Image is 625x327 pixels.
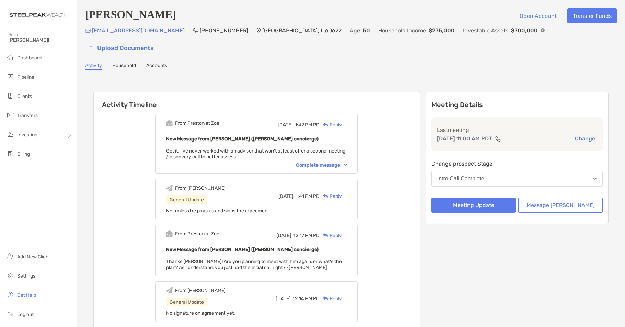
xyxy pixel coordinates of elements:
div: Reply [320,232,342,239]
button: Change [573,135,597,142]
h6: Activity Timeline [94,92,420,109]
div: Reply [320,121,342,128]
span: [DATE], [276,296,292,302]
img: button icon [90,46,95,51]
p: Change prospect Stage [431,159,603,168]
span: Not unless he pays us and signs the agreement. [166,208,270,214]
img: pipeline icon [6,72,14,81]
img: Event icon [166,287,173,294]
img: Event icon [166,230,173,237]
img: investing icon [6,130,14,138]
button: Meeting Update [431,198,516,213]
img: Reply icon [323,123,328,127]
span: [DATE], [276,233,292,238]
span: Add New Client [17,254,50,260]
img: get-help icon [6,291,14,299]
img: transfers icon [6,111,14,119]
img: Reply icon [323,233,328,238]
div: From Preston at Zoe [175,231,219,237]
img: billing icon [6,149,14,158]
span: 12:17 PM PD [293,233,320,238]
img: Event icon [166,185,173,191]
span: Billing [17,151,30,157]
span: Dashboard [17,55,42,61]
p: [PHONE_NUMBER] [200,26,248,35]
div: General Update [166,195,207,204]
button: Message [PERSON_NAME] [518,198,603,213]
p: $700,000 [511,26,538,35]
span: [DATE], [278,193,294,199]
img: logout icon [6,310,14,318]
div: Intro Call Complete [437,176,484,182]
p: [DATE] 11:00 AM PDT [437,134,492,143]
div: General Update [166,298,207,306]
button: Transfer Funds [567,8,617,23]
p: [GEOGRAPHIC_DATA] , IL , 60622 [262,26,342,35]
img: Location Icon [256,28,261,33]
a: Accounts [146,63,167,70]
span: Transfers [17,113,38,119]
img: Reply icon [323,194,328,199]
span: Settings [17,273,35,279]
p: Meeting Details [431,101,603,109]
span: Thanks [PERSON_NAME]! Are you planning to meet with him again, or what's the plan? As I understan... [166,259,342,270]
span: 12:14 PM PD [293,296,320,302]
a: Upload Documents [85,41,158,56]
span: [DATE], [278,122,294,128]
span: Get Help [17,292,36,298]
b: New Message from [PERSON_NAME] ([PERSON_NAME] concierge) [166,136,319,142]
p: [EMAIL_ADDRESS][DOMAIN_NAME] [92,26,185,35]
p: $275,000 [429,26,455,35]
div: From Preston at Zoe [175,120,219,126]
img: Event icon [166,120,173,126]
img: clients icon [6,92,14,100]
span: 1:41 PM PD [296,193,320,199]
span: [PERSON_NAME]! [8,37,72,43]
button: Intro Call Complete [431,171,603,187]
p: 50 [363,26,370,35]
div: From [PERSON_NAME] [175,287,226,293]
div: Reply [320,295,342,302]
div: Complete message [296,162,347,168]
span: Investing [17,132,37,138]
span: Got it. I've never worked with an advisor that won't at least offer a second meeting / discovery ... [166,148,345,160]
img: add_new_client icon [6,252,14,260]
span: Log out [17,312,34,317]
img: settings icon [6,271,14,280]
a: Activity [85,63,102,70]
img: Email Icon [85,29,91,33]
img: dashboard icon [6,53,14,61]
p: Age [350,26,360,35]
div: Reply [320,193,342,200]
a: Household [112,63,136,70]
img: communication type [495,136,501,142]
p: Investable Assets [463,26,508,35]
span: 1:42 PM PD [295,122,320,128]
h4: [PERSON_NAME] [85,8,176,23]
img: Open dropdown arrow [593,178,597,180]
span: No signature on agreement yet. [166,310,235,316]
span: Pipeline [17,74,34,80]
img: Phone Icon [193,28,198,33]
img: Info Icon [541,28,545,32]
span: Clients [17,93,32,99]
p: Household Income [378,26,426,35]
img: Chevron icon [344,164,347,166]
div: From [PERSON_NAME] [175,185,226,191]
img: Zoe Logo [8,3,68,27]
button: Open Account [514,8,562,23]
img: Reply icon [323,296,328,301]
b: New Message from [PERSON_NAME] ([PERSON_NAME] concierge) [166,247,319,252]
p: Last meeting [437,126,597,134]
